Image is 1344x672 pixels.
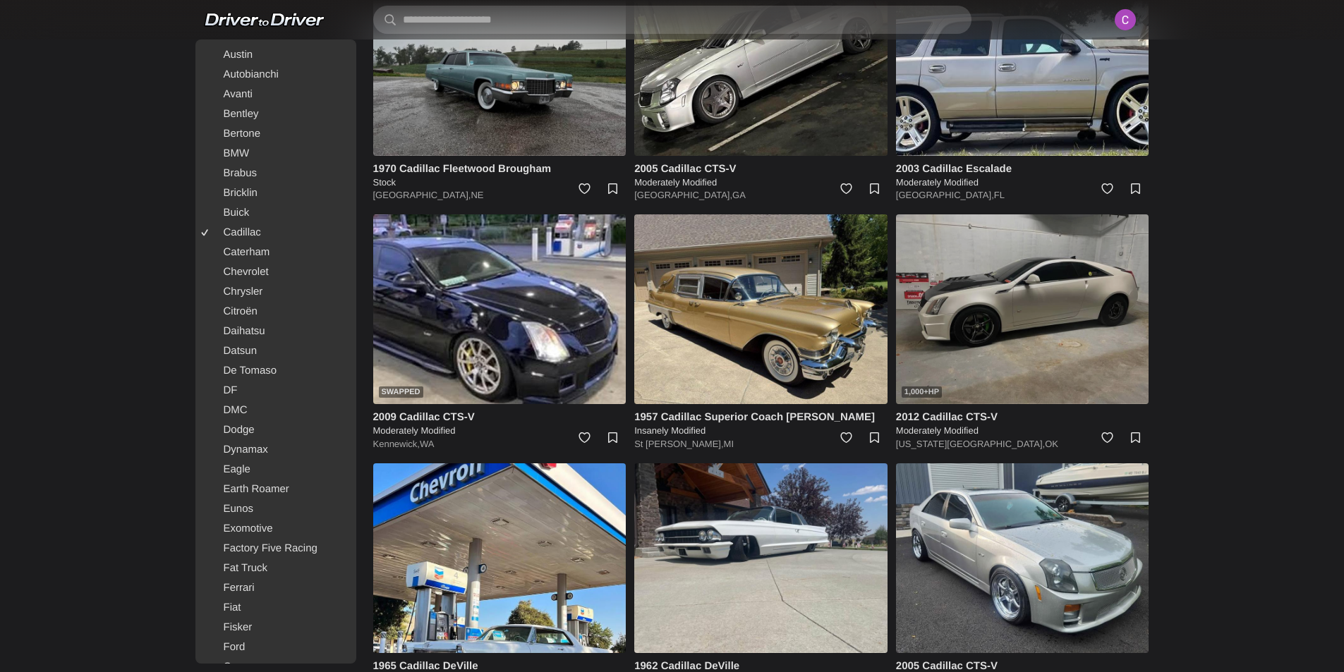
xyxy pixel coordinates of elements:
a: Eagle [198,460,353,479]
a: 2009 Cadillac CTS-V Moderately Modified [373,410,626,437]
a: DF [198,381,353,401]
a: Ferrari [198,578,353,598]
a: Austin [198,45,353,65]
a: Swapped [373,214,626,404]
h4: 2005 Cadillac CTS-V [634,161,888,176]
h4: 1970 Cadillac Fleetwood Brougham [373,161,626,176]
img: 1965 Cadillac DeVille for sale [373,463,626,653]
a: WA [420,439,434,449]
a: Avanti [198,85,353,104]
a: Fat Truck [198,558,353,578]
h5: Moderately Modified [373,424,626,437]
a: Dynamax [198,440,353,460]
h4: 1957 Cadillac Superior Coach [PERSON_NAME] [634,410,888,424]
a: Eunos [198,499,353,519]
h5: Moderately Modified [896,176,1149,189]
a: 2005 Cadillac CTS-V Moderately Modified [634,161,888,189]
a: Fiat [198,598,353,618]
a: Cadillac [198,223,353,243]
h4: 2012 Cadillac CTS-V [896,410,1149,424]
a: [GEOGRAPHIC_DATA], [634,190,732,200]
a: GA [732,190,746,200]
a: Autobianchi [198,65,353,85]
a: [GEOGRAPHIC_DATA], [373,190,471,200]
img: 2009 Cadillac CTS-V for sale [373,214,626,404]
a: FL [994,190,1005,200]
a: Citroën [198,302,353,322]
h5: Insanely Modified [634,424,888,437]
img: 2005 Cadillac CTS-V for sale [896,463,1149,653]
a: Bentley [198,104,353,124]
a: Chrysler [198,282,353,302]
a: Daihatsu [198,322,353,341]
a: St [PERSON_NAME], [634,439,723,449]
a: 1970 Cadillac Fleetwood Brougham Stock [373,161,626,189]
a: Exomotive [198,519,353,539]
a: Bertone [198,124,353,144]
h5: Moderately Modified [896,424,1149,437]
a: OK [1045,439,1058,449]
a: Dodge [198,420,353,440]
a: Ford [198,637,353,657]
a: [US_STATE][GEOGRAPHIC_DATA], [896,439,1045,449]
img: 2012 Cadillac CTS-V for sale [896,214,1149,404]
a: BMW [198,144,353,164]
a: Buick [198,203,353,223]
img: ACg8ocKNE6bt2KoK434HMILEWQ8QEBmHIu4ytgygTLpjxaDd9s0Uqw=s96-c [1110,4,1141,35]
a: Chevrolet [198,262,353,282]
a: De Tomaso [198,361,353,381]
a: Factory Five Racing [198,539,353,558]
a: 2012 Cadillac CTS-V Moderately Modified [896,410,1149,437]
h5: Moderately Modified [634,176,888,189]
a: [GEOGRAPHIC_DATA], [896,190,994,200]
a: MI [724,439,734,449]
a: Fisker [198,618,353,637]
h4: 2009 Cadillac CTS-V [373,410,626,424]
img: 1962 Cadillac DeVille for sale [634,463,888,653]
h5: Stock [373,176,626,189]
div: Swapped [379,386,423,398]
a: 2003 Cadillac Escalade Moderately Modified [896,161,1149,189]
a: Caterham [198,243,353,262]
a: NE [471,190,483,200]
a: Earth Roamer [198,479,353,499]
a: 1957 Cadillac Superior Coach [PERSON_NAME] Insanely Modified [634,410,888,437]
a: Datsun [198,341,353,361]
a: Brabus [198,164,353,183]
a: Kennewick, [373,439,420,449]
h4: 2003 Cadillac Escalade [896,161,1149,176]
div: 1,000+hp [902,386,942,398]
img: 1957 Cadillac Superior Coach Caddy Camper for sale [634,214,888,404]
a: DMC [198,401,353,420]
a: Bricklin [198,183,353,203]
a: 1,000+hp [896,214,1149,404]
